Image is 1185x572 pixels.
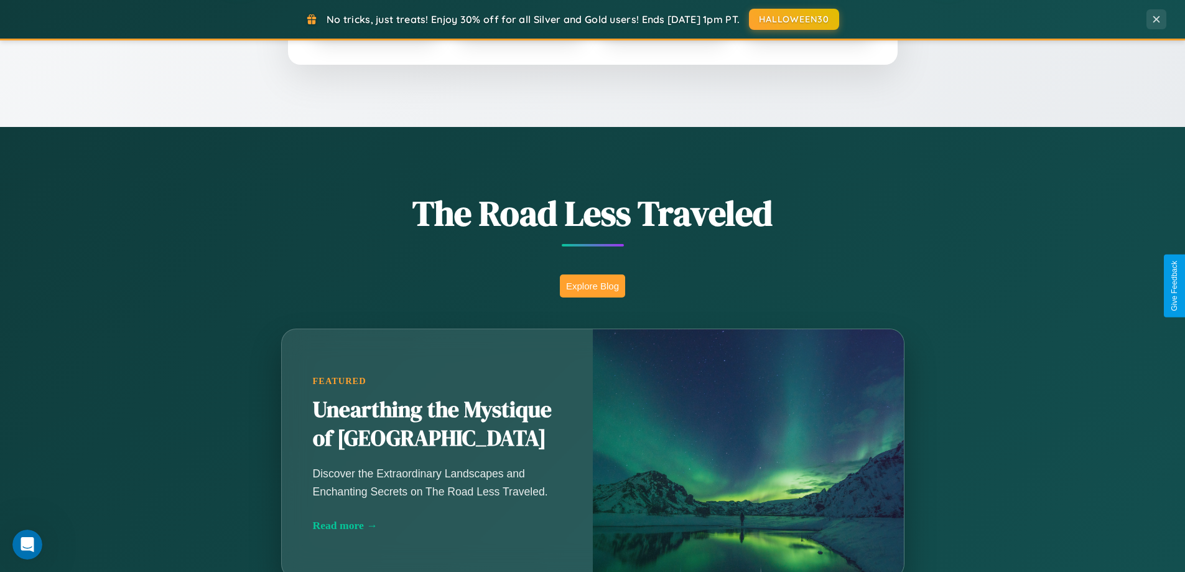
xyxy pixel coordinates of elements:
span: No tricks, just treats! Enjoy 30% off for all Silver and Gold users! Ends [DATE] 1pm PT. [327,13,740,26]
h2: Unearthing the Mystique of [GEOGRAPHIC_DATA] [313,396,562,453]
button: HALLOWEEN30 [749,9,839,30]
p: Discover the Extraordinary Landscapes and Enchanting Secrets on The Road Less Traveled. [313,465,562,500]
button: Explore Blog [560,274,625,298]
h1: The Road Less Traveled [220,189,966,237]
iframe: Intercom live chat [12,530,42,560]
div: Give Feedback [1170,261,1179,311]
div: Read more → [313,519,562,532]
div: Featured [313,376,562,387]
